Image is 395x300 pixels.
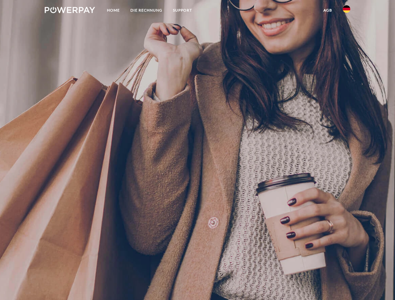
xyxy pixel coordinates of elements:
[45,7,95,13] img: logo-powerpay-white.svg
[125,5,168,16] a: DIE RECHNUNG
[343,5,350,13] img: de
[102,5,125,16] a: Home
[318,5,337,16] a: agb
[168,5,197,16] a: SUPPORT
